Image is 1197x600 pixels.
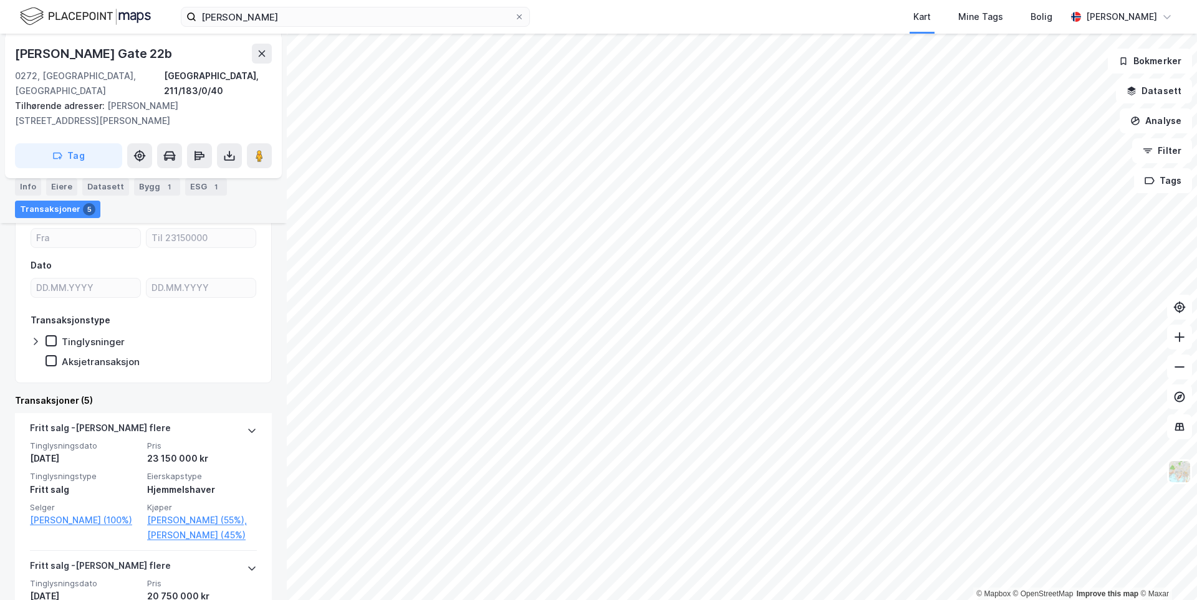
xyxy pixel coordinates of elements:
[15,178,41,196] div: Info
[62,356,140,368] div: Aksjetransaksjon
[15,100,107,111] span: Tilhørende adresser:
[1135,540,1197,600] iframe: Chat Widget
[31,279,140,297] input: DD.MM.YYYY
[209,181,222,193] div: 1
[15,393,272,408] div: Transaksjoner (5)
[147,440,257,451] span: Pris
[30,482,140,497] div: Fritt salg
[1168,460,1191,483] img: Z
[1132,138,1192,163] button: Filter
[82,178,129,196] div: Datasett
[30,451,140,466] div: [DATE]
[147,229,256,247] input: Til 23150000
[83,203,95,216] div: 5
[147,279,256,297] input: DD.MM.YYYY
[15,69,164,98] div: 0272, [GEOGRAPHIC_DATA], [GEOGRAPHIC_DATA]
[15,44,175,64] div: [PERSON_NAME] Gate 22b
[196,7,514,26] input: Søk på adresse, matrikkel, gårdeiere, leietakere eller personer
[1134,168,1192,193] button: Tags
[958,9,1003,24] div: Mine Tags
[1108,49,1192,74] button: Bokmerker
[147,528,257,543] a: [PERSON_NAME] (45%)
[134,178,180,196] div: Bygg
[15,98,262,128] div: [PERSON_NAME][STREET_ADDRESS][PERSON_NAME]
[147,513,257,528] a: [PERSON_NAME] (55%),
[30,578,140,589] span: Tinglysningsdato
[163,181,175,193] div: 1
[30,558,171,578] div: Fritt salg - [PERSON_NAME] flere
[20,6,151,27] img: logo.f888ab2527a4732fd821a326f86c7f29.svg
[30,513,140,528] a: [PERSON_NAME] (100%)
[185,178,227,196] div: ESG
[15,201,100,218] div: Transaksjoner
[1120,108,1192,133] button: Analyse
[147,471,257,482] span: Eierskapstype
[147,578,257,589] span: Pris
[164,69,272,98] div: [GEOGRAPHIC_DATA], 211/183/0/40
[1031,9,1052,24] div: Bolig
[31,229,140,247] input: Fra
[1116,79,1192,103] button: Datasett
[15,143,122,168] button: Tag
[1135,540,1197,600] div: Kontrollprogram for chat
[976,589,1011,598] a: Mapbox
[62,336,125,348] div: Tinglysninger
[1077,589,1138,598] a: Improve this map
[147,482,257,497] div: Hjemmelshaver
[30,421,171,440] div: Fritt salg - [PERSON_NAME] flere
[30,502,140,513] span: Selger
[30,471,140,482] span: Tinglysningstype
[31,313,110,328] div: Transaksjonstype
[913,9,931,24] div: Kart
[147,502,257,513] span: Kjøper
[147,451,257,466] div: 23 150 000 kr
[46,178,77,196] div: Eiere
[30,440,140,451] span: Tinglysningsdato
[31,258,52,273] div: Dato
[1013,589,1074,598] a: OpenStreetMap
[1086,9,1157,24] div: [PERSON_NAME]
